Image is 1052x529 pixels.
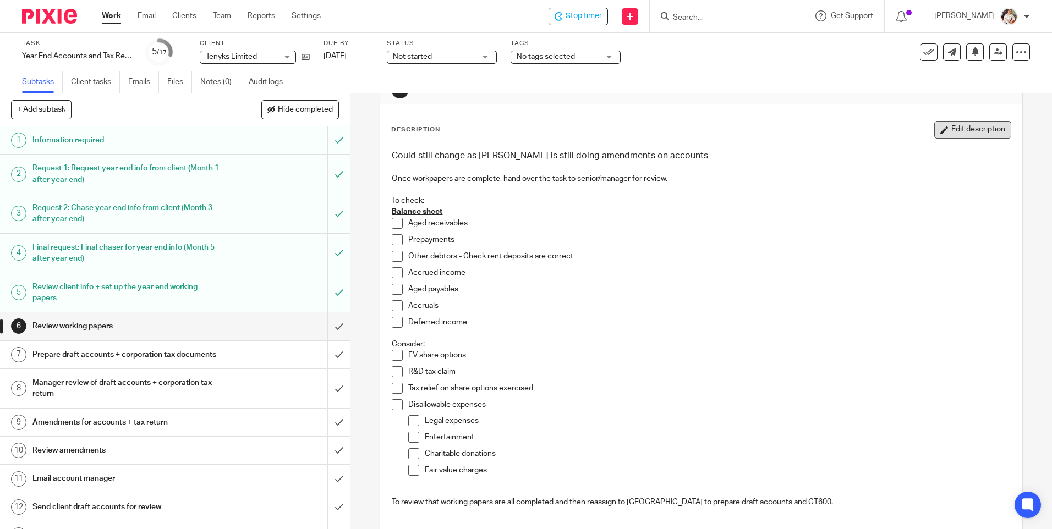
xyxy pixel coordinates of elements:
[32,160,222,188] h1: Request 1: Request year end info from client (Month 1 after year end)
[32,346,222,363] h1: Prepare draft accounts + corporation tax documents
[392,150,1010,162] h3: Could still change as [PERSON_NAME] is still doing amendments on accounts
[511,39,621,48] label: Tags
[200,71,240,93] a: Notes (0)
[32,132,222,148] h1: Information required
[425,465,1010,476] p: Fair value charges
[1000,8,1018,25] img: Kayleigh%20Henson.jpeg
[408,218,1010,229] p: Aged receivables
[425,448,1010,459] p: Charitable donations
[11,499,26,515] div: 12
[167,71,192,93] a: Files
[172,10,196,21] a: Clients
[517,53,575,60] span: No tags selected
[11,245,26,261] div: 4
[213,10,231,21] a: Team
[408,383,1010,394] p: Tax relief on share options exercised
[261,100,339,119] button: Hide completed
[392,497,1010,508] p: To review that working papers are all completed and then reassign to [GEOGRAPHIC_DATA] to prepare...
[408,300,1010,311] p: Accruals
[32,470,222,487] h1: Email account manager
[425,432,1010,443] p: Entertainment
[408,399,1010,410] p: Disallowable expenses
[11,206,26,221] div: 3
[566,10,602,22] span: Stop timer
[32,414,222,431] h1: Amendments for accounts + tax return
[831,12,873,20] span: Get Support
[32,374,222,403] h1: Manager review of draft accounts + corporation tax return
[102,10,121,21] a: Work
[425,415,1010,426] p: Legal expenses
[408,350,1010,361] p: FV share options
[22,39,132,48] label: Task
[11,381,26,396] div: 8
[11,167,26,182] div: 2
[393,53,432,60] span: Not started
[672,13,771,23] input: Search
[138,10,156,21] a: Email
[408,251,1010,262] p: Other debtors - Check rent deposits are correct
[324,39,373,48] label: Due by
[11,443,26,458] div: 10
[32,239,222,267] h1: Final request: Final chaser for year end info (Month 5 after year end)
[248,10,275,21] a: Reports
[206,53,257,60] span: Tenyks Limited
[22,71,63,93] a: Subtasks
[32,200,222,228] h1: Request 2: Chase year end info from client (Month 3 after year end)
[11,471,26,487] div: 11
[292,10,321,21] a: Settings
[11,347,26,362] div: 7
[408,234,1010,245] p: Prepayments
[408,284,1010,295] p: Aged payables
[32,442,222,459] h1: Review amendments
[387,39,497,48] label: Status
[934,121,1011,139] button: Edit description
[11,285,26,300] div: 5
[22,9,77,24] img: Pixie
[408,267,1010,278] p: Accrued income
[391,125,440,134] p: Description
[408,366,1010,377] p: R&D tax claim
[11,133,26,148] div: 1
[32,279,222,307] h1: Review client info + set up the year end working papers
[128,71,159,93] a: Emails
[22,51,132,62] div: Year End Accounts and Tax Return
[278,106,333,114] span: Hide completed
[157,49,167,56] small: /17
[324,52,347,60] span: [DATE]
[934,10,995,21] p: [PERSON_NAME]
[152,46,167,58] div: 5
[11,415,26,430] div: 9
[392,173,1010,184] p: Once workpapers are complete, hand over the task to senior/manager for review.
[392,195,1010,206] p: To check:
[32,499,222,515] h1: Send client draft accounts for review
[408,317,1010,328] p: Deferred income
[549,8,608,25] div: Tenyks Limited - Year End Accounts and Tax Return
[11,100,72,119] button: + Add subtask
[32,318,222,334] h1: Review working papers
[249,71,291,93] a: Audit logs
[392,339,1010,350] p: Consider:
[11,318,26,334] div: 6
[71,71,120,93] a: Client tasks
[200,39,310,48] label: Client
[392,208,442,216] u: Balance sheet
